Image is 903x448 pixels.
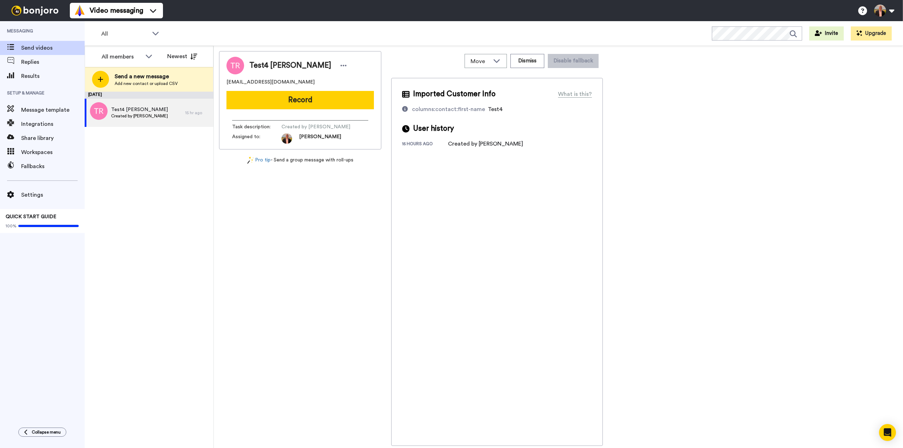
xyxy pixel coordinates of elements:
button: Dismiss [510,54,544,68]
span: Task description : [232,123,281,130]
div: Created by [PERSON_NAME] [448,140,523,148]
img: 081dea35-c022-4572-865e-fa2403b09dc8-1755606578.jpg [281,133,292,144]
span: Created by [PERSON_NAME] [111,113,168,119]
span: Results [21,72,85,80]
img: magic-wand.svg [247,157,254,164]
span: All [101,30,149,38]
span: Send videos [21,44,85,52]
span: QUICK START GUIDE [6,214,56,219]
span: Message template [21,106,85,114]
img: vm-color.svg [74,5,85,16]
span: Video messaging [90,6,143,16]
img: tr.png [90,102,108,120]
div: [DATE] [85,92,213,99]
div: What is this? [558,90,592,98]
span: Assigned to: [232,133,281,144]
span: [PERSON_NAME] [299,133,341,144]
div: - Send a group message with roll-ups [219,157,381,164]
img: bj-logo-header-white.svg [8,6,61,16]
span: Test4 [488,106,503,112]
button: Disable fallback [548,54,599,68]
div: columns:contact:first-name [412,105,485,113]
span: Replies [21,58,85,66]
span: Send a new message [115,72,178,81]
span: Test4 [PERSON_NAME] [249,60,331,71]
div: 15 hours ago [402,141,448,148]
span: [EMAIL_ADDRESS][DOMAIN_NAME] [226,79,315,86]
span: Fallbacks [21,162,85,171]
button: Collapse menu [18,428,66,437]
span: User history [413,123,454,134]
button: Invite [809,26,844,41]
span: Add new contact or upload CSV [115,81,178,86]
button: Record [226,91,374,109]
button: Upgrade [851,26,892,41]
div: 15 hr ago [185,110,210,116]
span: Workspaces [21,148,85,157]
span: Move [471,57,490,66]
div: Open Intercom Messenger [879,424,896,441]
span: Share library [21,134,85,142]
span: Created by [PERSON_NAME] [281,123,350,130]
span: Collapse menu [32,429,61,435]
a: Pro tip [247,157,271,164]
span: Test4 [PERSON_NAME] [111,106,168,113]
span: 100% [6,223,17,229]
img: Image of Test4 Reid [226,57,244,74]
span: Settings [21,191,85,199]
span: Imported Customer Info [413,89,496,99]
span: Integrations [21,120,85,128]
button: Newest [162,49,202,63]
div: All members [102,53,142,61]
